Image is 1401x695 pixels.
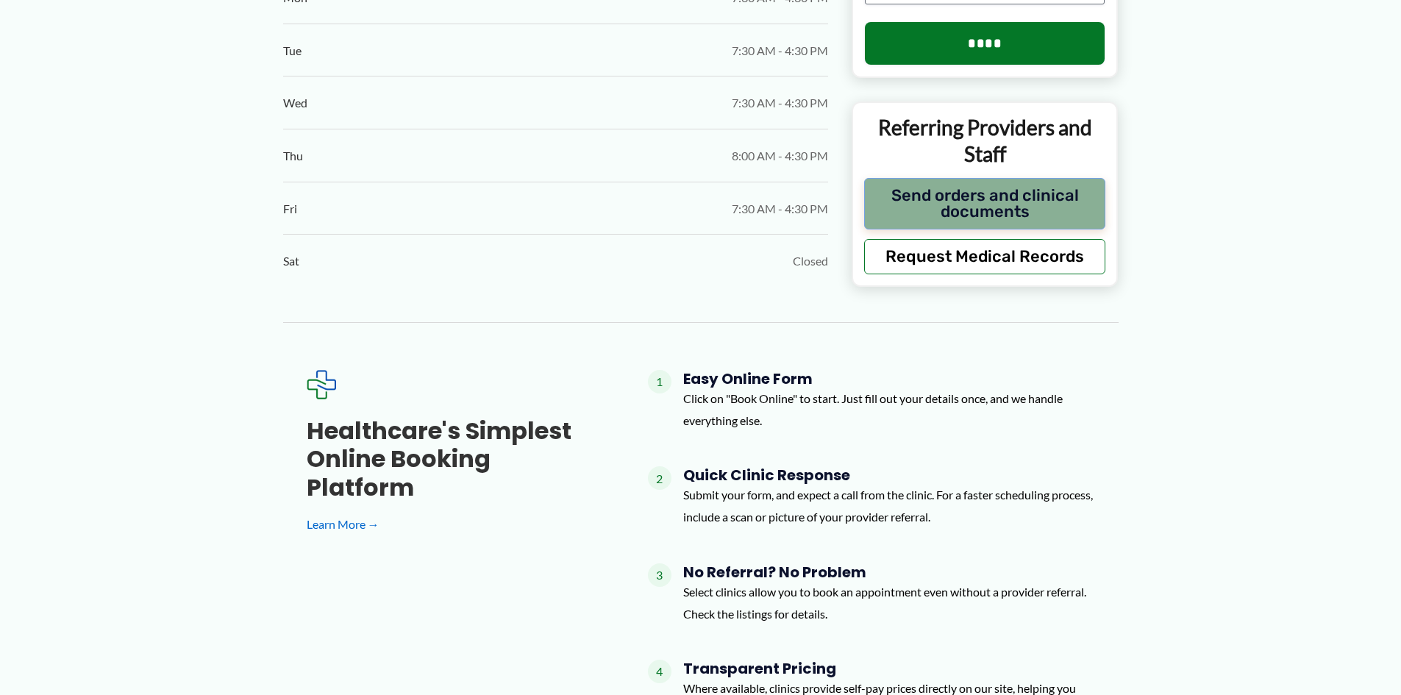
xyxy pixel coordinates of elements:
[307,417,601,502] h3: Healthcare's simplest online booking platform
[732,145,828,167] span: 8:00 AM - 4:30 PM
[683,388,1095,431] p: Click on "Book Online" to start. Just fill out your details once, and we handle everything else.
[283,92,307,114] span: Wed
[648,466,671,490] span: 2
[683,581,1095,624] p: Select clinics allow you to book an appointment even without a provider referral. Check the listi...
[648,370,671,393] span: 1
[683,466,1095,484] h4: Quick Clinic Response
[793,250,828,272] span: Closed
[648,563,671,587] span: 3
[864,178,1106,229] button: Send orders and clinical documents
[283,250,299,272] span: Sat
[307,370,336,399] img: Expected Healthcare Logo
[732,92,828,114] span: 7:30 AM - 4:30 PM
[283,198,297,220] span: Fri
[683,370,1095,388] h4: Easy Online Form
[732,40,828,62] span: 7:30 AM - 4:30 PM
[683,660,1095,677] h4: Transparent Pricing
[283,40,302,62] span: Tue
[732,198,828,220] span: 7:30 AM - 4:30 PM
[683,484,1095,527] p: Submit your form, and expect a call from the clinic. For a faster scheduling process, include a s...
[864,239,1106,274] button: Request Medical Records
[307,513,601,535] a: Learn More →
[864,114,1106,168] p: Referring Providers and Staff
[283,145,303,167] span: Thu
[683,563,1095,581] h4: No Referral? No Problem
[648,660,671,683] span: 4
